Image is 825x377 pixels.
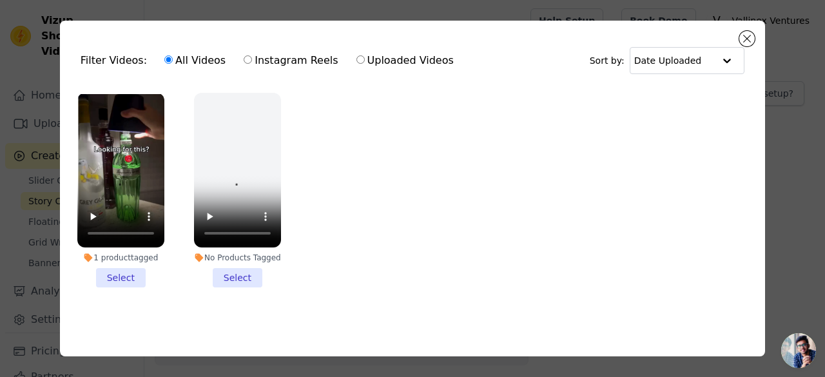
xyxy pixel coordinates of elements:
label: Uploaded Videos [356,52,454,69]
label: Instagram Reels [243,52,338,69]
div: Sort by: [590,47,745,74]
a: Open chat [781,333,816,368]
button: Close modal [739,31,755,46]
label: All Videos [164,52,226,69]
div: 1 product tagged [77,253,164,263]
div: Filter Videos: [81,46,461,75]
div: No Products Tagged [194,253,281,263]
